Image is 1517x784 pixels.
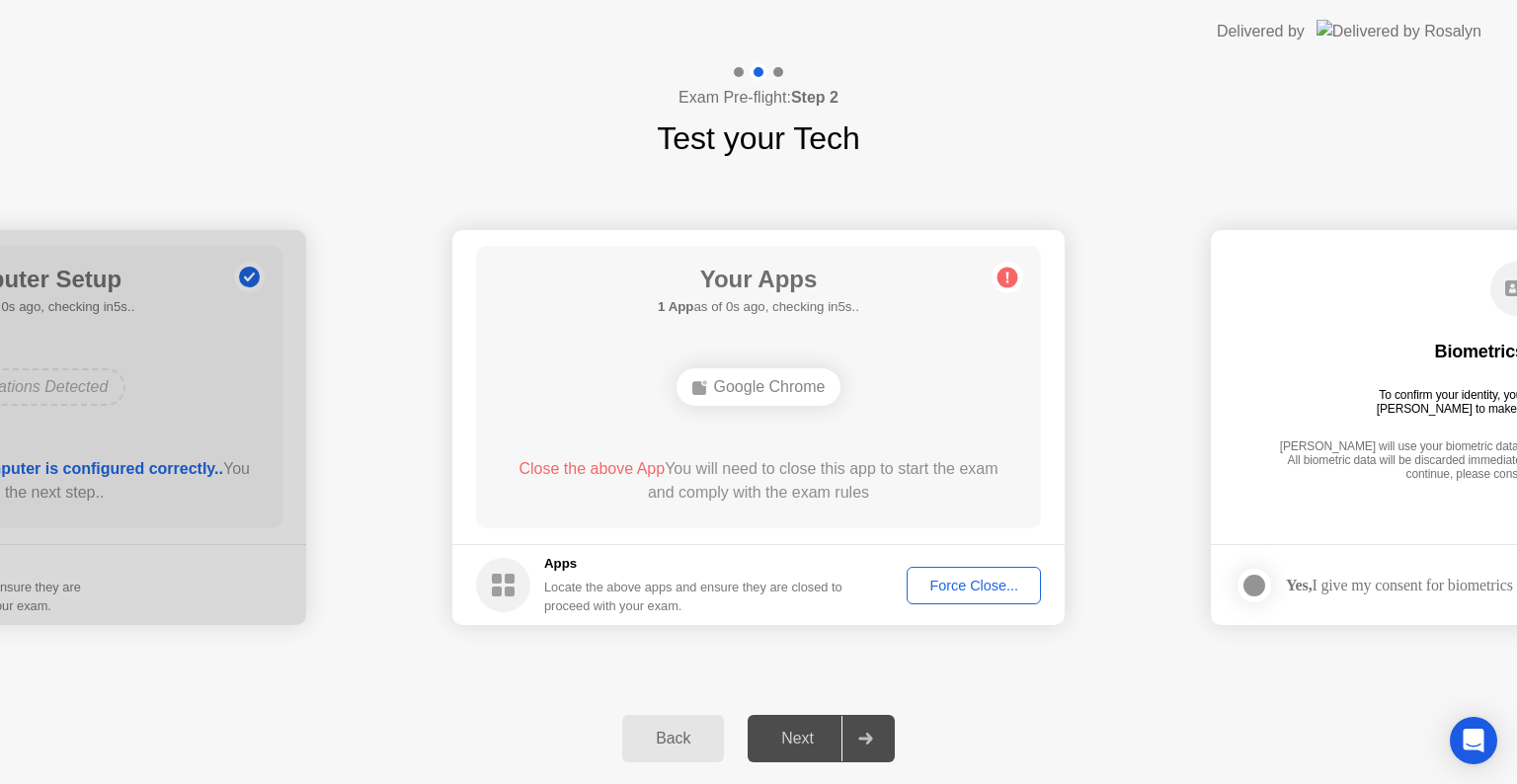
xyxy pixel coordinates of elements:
[1450,717,1497,764] div: Open Intercom Messenger
[622,715,724,762] button: Back
[748,715,895,762] button: Next
[1317,20,1481,42] img: Delivered by Rosalyn
[658,299,693,314] b: 1 App
[658,262,859,297] h1: Your Apps
[791,89,838,106] b: Step 2
[544,578,843,615] div: Locate the above apps and ensure they are closed to proceed with your exam.
[677,368,841,406] div: Google Chrome
[658,297,859,317] h5: as of 0s ago, checking in5s..
[679,86,838,110] h4: Exam Pre-flight:
[914,578,1034,593] div: Force Close...
[505,457,1013,505] div: You will need to close this app to start the exam and comply with the exam rules
[1286,577,1312,593] strong: Yes,
[754,730,841,747] div: Next
[907,567,1041,604] button: Force Close...
[657,115,860,162] h1: Test your Tech
[544,554,843,574] h5: Apps
[628,730,718,747] div: Back
[1217,20,1305,43] div: Delivered by
[519,460,665,477] span: Close the above App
